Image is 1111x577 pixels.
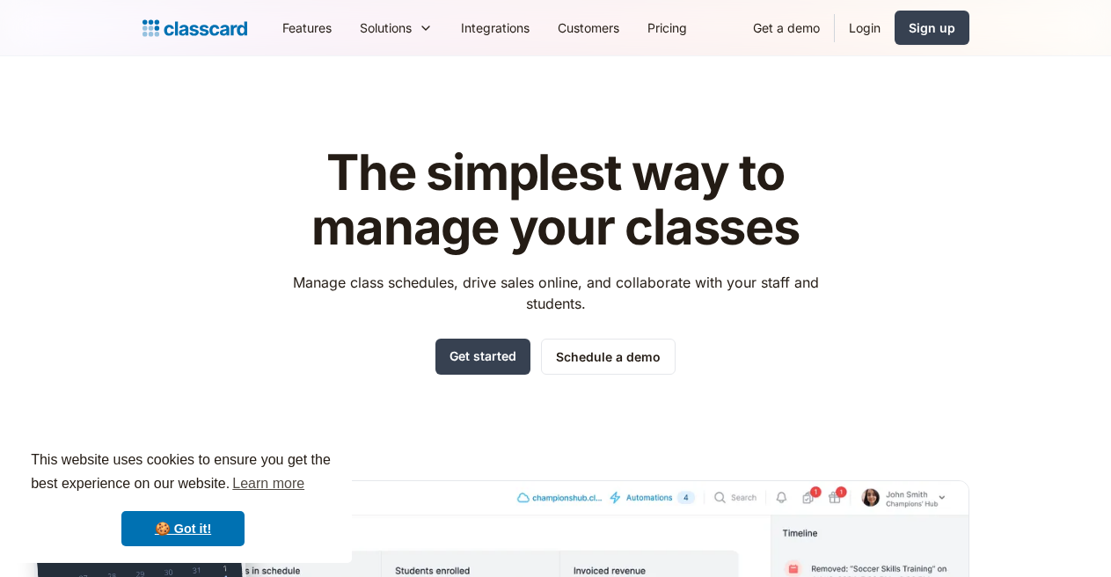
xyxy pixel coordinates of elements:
div: Solutions [360,18,412,37]
a: Customers [544,8,633,47]
div: Sign up [909,18,955,37]
div: Solutions [346,8,447,47]
div: cookieconsent [14,433,352,563]
a: Get a demo [739,8,834,47]
p: Manage class schedules, drive sales online, and collaborate with your staff and students. [276,272,835,314]
h1: The simplest way to manage your classes [276,146,835,254]
a: Schedule a demo [541,339,676,375]
span: This website uses cookies to ensure you get the best experience on our website. [31,449,335,497]
a: Integrations [447,8,544,47]
a: Features [268,8,346,47]
a: Pricing [633,8,701,47]
a: learn more about cookies [230,471,307,497]
a: Login [835,8,895,47]
a: Sign up [895,11,969,45]
a: Get started [435,339,530,375]
a: home [143,16,247,40]
a: dismiss cookie message [121,511,245,546]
